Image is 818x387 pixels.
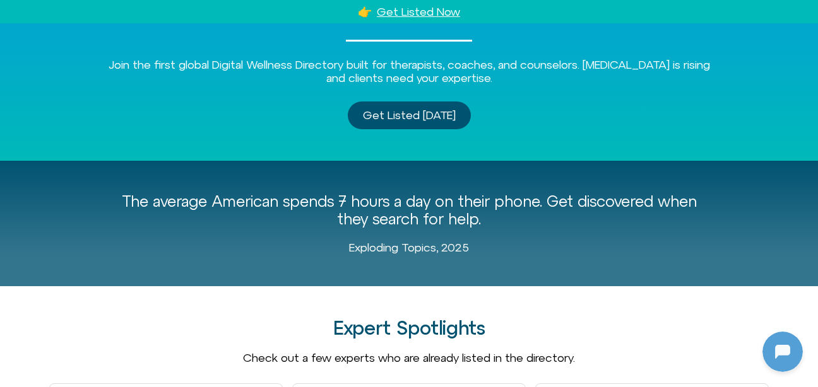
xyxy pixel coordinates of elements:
h2: Expert Spotlights [49,318,769,338]
iframe: Botpress [762,332,803,372]
a: 👉 [358,5,372,18]
p: Join the first global Digital Wellness Directory built for therapists, coaches, and counselors. [... [106,58,712,85]
span: Get Listed [DATE] [363,109,456,122]
p: Exploding Topics, 2025 [106,241,712,255]
a: Get Listed Now [377,5,460,18]
span: Check out a few experts who are already listed in the directory. [243,351,575,364]
a: Get Listed [DATE] [348,101,471,129]
p: The average American spends 7 hours a day on their phone. Get discovered when they search for help. [106,192,712,229]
